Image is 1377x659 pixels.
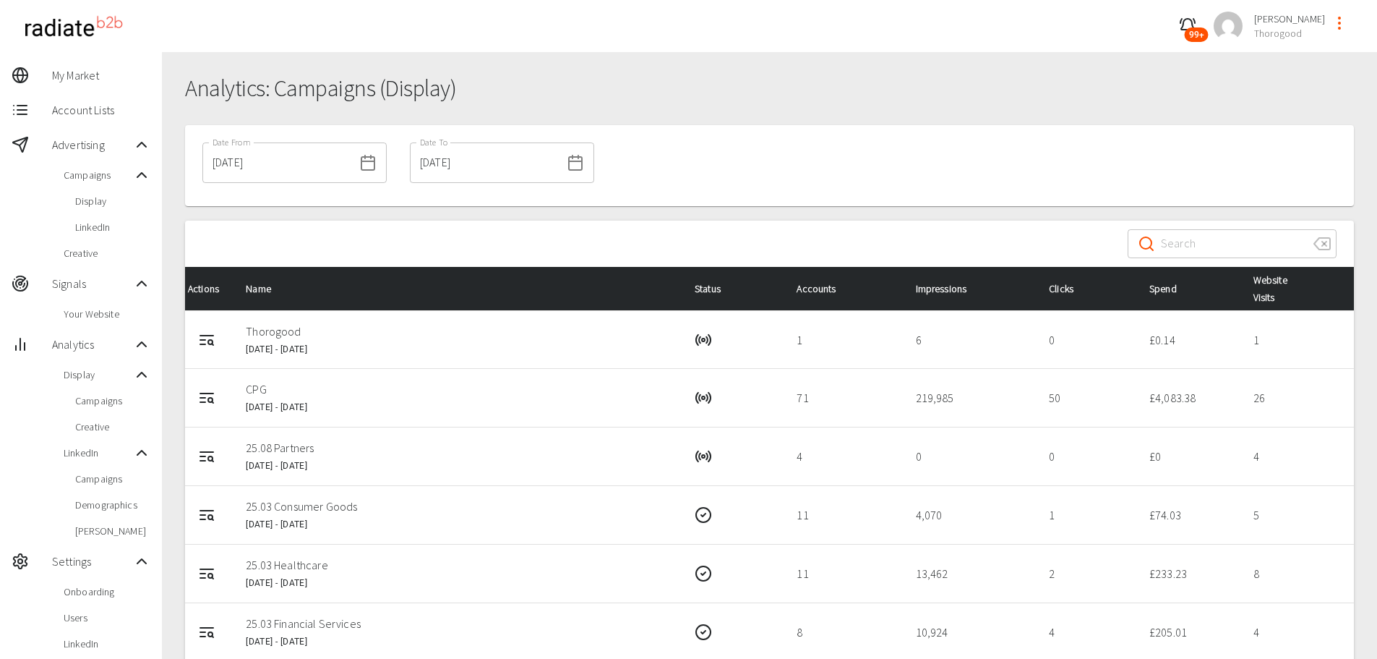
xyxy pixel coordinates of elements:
span: [DATE] - [DATE] [246,519,307,530]
button: Campaign Report [192,442,221,471]
button: Campaign Report [192,559,221,588]
span: Creative [75,420,150,434]
span: Analytics [52,336,133,353]
svg: Running [695,331,712,349]
span: Accounts [797,280,859,297]
h1: Analytics: Campaigns (Display) [185,75,1354,102]
span: Spend [1149,280,1200,297]
p: 2 [1049,565,1126,582]
p: CPG [246,380,672,398]
span: Website Visits [1253,271,1333,306]
p: £ 4,083.38 [1149,389,1230,407]
img: radiateb2b_logo_black.png [17,10,129,43]
span: LinkedIn [64,446,133,460]
span: Demographics [75,498,150,512]
p: 0 [1049,331,1126,349]
span: Creative [64,246,150,260]
p: Thorogood [246,323,672,340]
p: 8 [797,624,892,641]
span: Thorogood [1254,26,1325,41]
span: [DATE] - [DATE] [246,344,307,354]
div: Accounts [797,280,892,297]
span: [DATE] - [DATE] [246,578,307,588]
div: Name [246,280,672,297]
p: 4,070 [916,506,1026,524]
p: 219,985 [916,389,1026,407]
span: [PERSON_NAME] [1254,12,1325,26]
span: Signals [52,275,133,292]
button: Campaign Report [192,383,221,412]
span: Impressions [916,280,990,297]
span: Campaigns [64,168,133,182]
span: Display [64,367,133,382]
input: Search [1161,224,1302,264]
svg: Search [1138,235,1155,252]
p: 4 [1253,624,1342,641]
p: 4 [1049,624,1126,641]
span: Campaigns [75,394,150,408]
span: 99+ [1185,27,1209,42]
div: Impressions [916,280,1026,297]
p: £ 205.01 [1149,624,1230,641]
span: Name [246,280,294,297]
span: Settings [52,553,133,570]
p: 4 [1253,448,1342,465]
span: Display [75,194,150,208]
p: £ 0.14 [1149,331,1230,349]
p: 10,924 [916,624,1026,641]
p: 8 [1253,565,1342,582]
div: Spend [1149,280,1230,297]
p: 13,462 [916,565,1026,582]
p: 50 [1049,389,1126,407]
p: 6 [916,331,1026,349]
p: 0 [1049,448,1126,465]
p: 25.03 Healthcare [246,556,672,574]
span: Advertising [52,136,133,153]
p: £ 74.03 [1149,506,1230,524]
p: 11 [797,506,892,524]
p: 25.08 Partners [246,439,672,456]
p: 1 [797,331,892,349]
p: 11 [797,565,892,582]
div: Status [695,280,773,297]
span: My Market [52,67,150,84]
svg: Running [695,448,712,465]
p: 1 [1049,506,1126,524]
button: profile-menu [1325,9,1354,38]
label: Date To [420,136,448,148]
p: 1 [1253,331,1342,349]
div: Website Visits [1253,271,1342,306]
span: LinkedIn [64,637,150,651]
p: 71 [797,389,892,407]
p: 0 [916,448,1026,465]
span: Campaigns [75,472,150,486]
span: Account Lists [52,101,150,119]
button: Campaign Report [192,326,221,354]
span: Clicks [1049,280,1097,297]
span: Your Website [64,307,150,321]
button: 99+ [1173,12,1202,41]
p: 25.03 Financial Services [246,615,672,632]
span: [PERSON_NAME] [75,524,150,538]
span: [DATE] - [DATE] [246,461,307,471]
button: Campaign Report [192,618,221,647]
input: dd/mm/yyyy [410,143,561,183]
p: £ 0 [1149,448,1230,465]
div: Clicks [1049,280,1126,297]
span: LinkedIn [75,220,150,234]
svg: Completed [695,624,712,641]
p: £ 233.23 [1149,565,1230,582]
span: Onboarding [64,584,150,599]
span: [DATE] - [DATE] [246,637,307,647]
img: a2ca95db2cb9c46c1606a9dd9918c8c6 [1214,12,1243,41]
input: dd/mm/yyyy [202,143,353,183]
label: Date From [213,136,250,148]
button: Campaign Report [192,501,221,530]
p: 4 [797,448,892,465]
span: Status [695,280,744,297]
svg: Completed [695,565,712,582]
svg: Running [695,389,712,407]
svg: Completed [695,506,712,524]
p: 26 [1253,389,1342,407]
p: 5 [1253,506,1342,524]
